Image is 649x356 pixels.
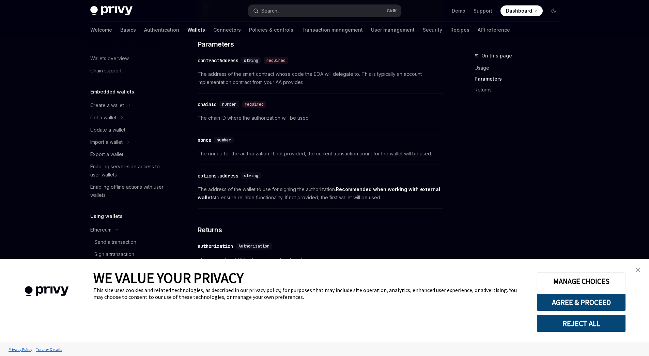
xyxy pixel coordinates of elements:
a: Transaction management [302,22,363,38]
button: AGREE & PROCEED [537,293,626,311]
div: contractAddress [198,57,238,64]
img: company logo [10,276,83,306]
a: Update a wallet [85,124,172,136]
button: Toggle Import a wallet section [85,136,172,148]
a: Export a wallet [85,148,172,160]
a: Security [423,22,442,38]
div: Enabling server-side access to user wallets [90,163,168,179]
a: Connectors [213,22,241,38]
a: Enabling server-side access to user wallets [85,160,172,181]
a: Usage [475,63,565,73]
a: Support [474,7,492,14]
span: Ctrl K [387,8,397,14]
a: Basics [120,22,136,38]
a: Tracker Details [34,343,64,355]
div: authorization [198,243,233,250]
button: Open search [248,5,401,17]
a: Privacy Policy [7,343,34,355]
div: Create a wallet [90,101,124,109]
button: Toggle dark mode [548,5,559,16]
div: required [242,101,266,108]
h5: Embedded wallets [90,88,134,96]
button: Toggle Create a wallet section [85,99,172,112]
a: Recipes [450,22,469,38]
span: string [244,173,258,179]
span: WE VALUE YOUR PRIVACY [93,269,244,287]
img: close banner [635,268,640,272]
h5: Using wallets [90,212,123,220]
span: number [222,102,236,107]
button: Toggle Ethereum section [85,224,172,236]
span: The chain ID where the authorization will be used. [198,114,443,122]
a: Parameters [475,73,565,84]
a: Policies & controls [249,22,293,38]
div: Export a wallet [90,150,123,158]
button: MANAGE CHOICES [537,272,626,290]
span: Returns [198,225,222,235]
a: Enabling offline actions with user wallets [85,181,172,201]
span: The address of the wallet to use for signing the authorization. to ensure reliable functionality.... [198,185,443,202]
span: Parameters [198,39,234,49]
div: options.address [198,172,238,179]
div: Send a transaction [94,238,136,246]
a: Dashboard [500,5,543,16]
button: Toggle Get a wallet section [85,112,172,124]
div: required [264,57,288,64]
a: Welcome [90,22,112,38]
img: dark logo [90,6,133,16]
a: Returns [475,84,565,95]
span: Dashboard [506,7,532,14]
span: Authorization [238,243,269,249]
div: chainId [198,101,217,108]
span: On this page [481,52,512,60]
div: nonce [198,137,211,143]
span: The address of the smart contract whose code the EOA will delegate to. This is typically an accou... [198,70,443,86]
div: Search... [261,7,280,15]
a: close banner [631,263,645,277]
span: string [244,58,258,63]
span: The nonce for the authorization. If not provided, the current transaction count for the wallet wi... [198,150,443,158]
div: Enabling offline actions with user wallets [90,183,168,199]
div: Wallets overview [90,54,129,63]
div: Update a wallet [90,126,125,134]
button: REJECT ALL [537,315,626,332]
div: Ethereum [90,226,111,234]
a: Sign a transaction [85,248,172,260]
div: This site uses cookies and related technologies, as described in our privacy policy, for purposes... [93,287,526,300]
a: Demo [452,7,465,14]
a: Authentication [144,22,179,38]
a: Send a transaction [85,236,172,248]
a: API reference [478,22,510,38]
span: number [217,137,231,143]
div: Import a wallet [90,138,123,146]
div: Chain support [90,67,122,75]
div: Get a wallet [90,114,117,122]
div: Sign a transaction [94,250,134,258]
a: Wallets [187,22,205,38]
a: User management [371,22,415,38]
a: Wallets overview [85,52,172,65]
a: Chain support [85,65,172,77]
span: The signed EIP-7702 authorization object containing: [198,256,443,264]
